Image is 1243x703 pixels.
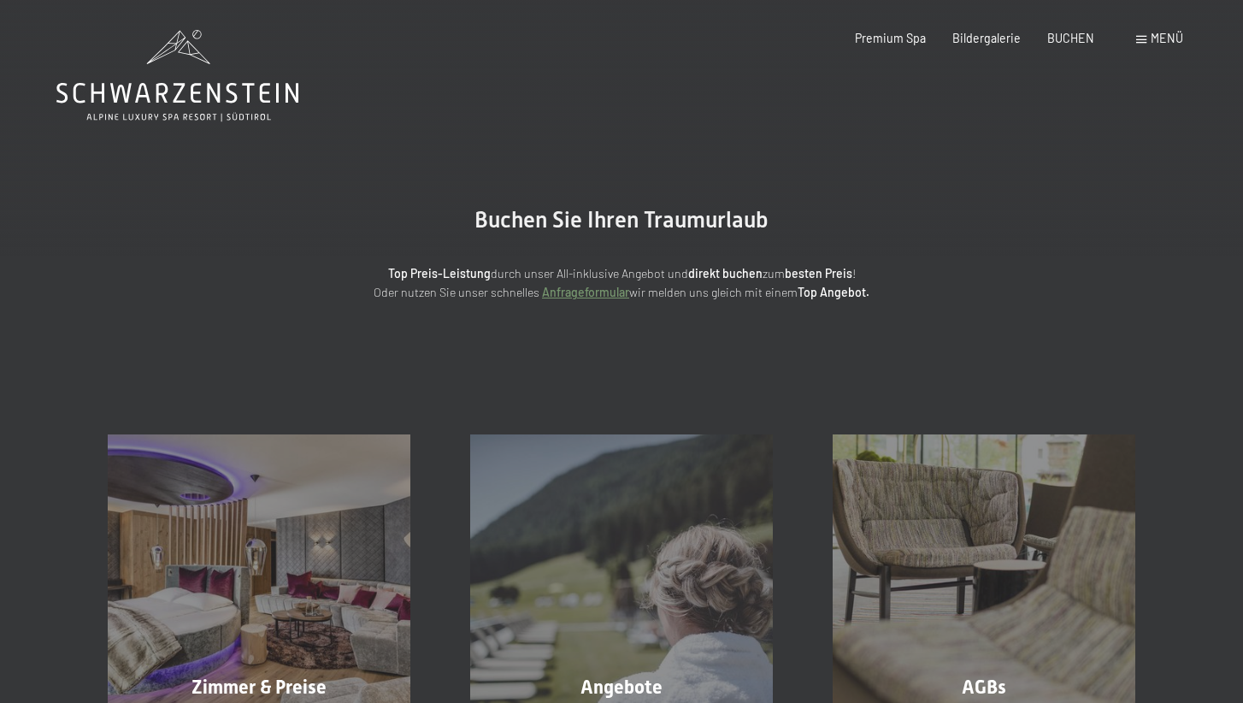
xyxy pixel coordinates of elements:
a: Bildergalerie [952,31,1021,45]
span: Angebote [580,676,663,698]
a: Anfrageformular [542,285,629,299]
strong: besten Preis [785,266,852,281]
a: Premium Spa [855,31,926,45]
a: BUCHEN [1047,31,1094,45]
strong: direkt buchen [688,266,763,281]
span: Menü [1151,31,1183,45]
strong: Top Preis-Leistung [388,266,491,281]
span: Zimmer & Preise [191,676,327,698]
p: durch unser All-inklusive Angebot und zum ! Oder nutzen Sie unser schnelles wir melden uns gleich... [245,264,998,303]
span: AGBs [962,676,1006,698]
span: Buchen Sie Ihren Traumurlaub [474,207,769,233]
strong: Top Angebot. [798,285,869,299]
